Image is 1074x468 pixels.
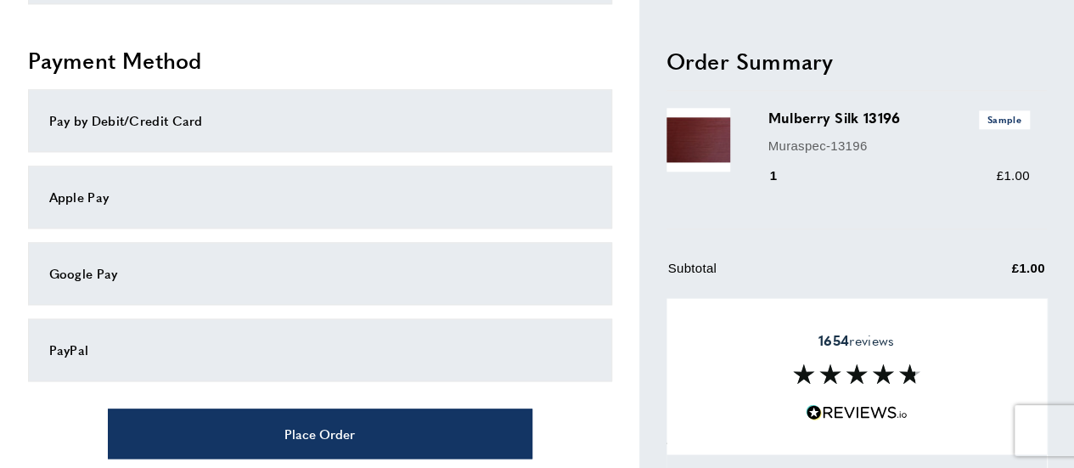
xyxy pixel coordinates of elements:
td: £1.00 [928,259,1045,292]
img: Reviews.io 5 stars [806,404,908,420]
td: £2.00 [928,296,1045,329]
span: £1.00 [996,169,1029,183]
div: Pay by Debit/Credit Card [49,110,591,131]
td: Subtotal [668,259,926,292]
strong: 1654 [818,330,849,350]
span: Sample [979,111,1030,129]
h3: Mulberry Silk 13196 [768,109,1030,129]
h2: Order Summary [666,46,1047,76]
div: Apple Pay [49,187,591,207]
img: Reviews section [793,364,920,384]
h2: Payment Method [28,45,612,76]
td: Shipping [668,296,926,329]
div: PayPal [49,340,591,360]
span: reviews [818,332,894,349]
button: Place Order [108,409,532,459]
img: Mulberry Silk 13196 [666,109,730,172]
p: Muraspec-13196 [768,136,1030,156]
div: 1 [768,166,801,187]
div: Google Pay [49,263,591,284]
